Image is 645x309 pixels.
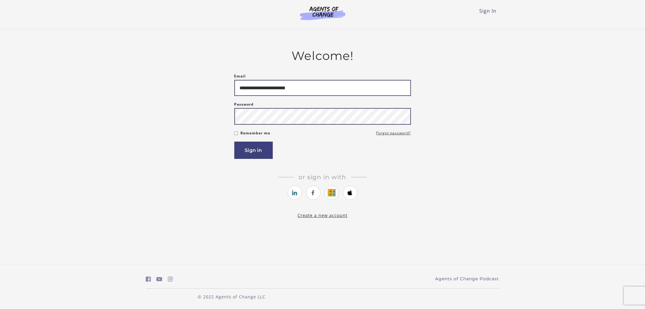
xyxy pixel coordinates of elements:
[376,130,411,137] a: Forgot password?
[480,8,497,14] a: Sign In
[234,101,254,108] label: Password
[168,275,173,284] a: https://www.instagram.com/agentsofchangeprep/ (Open in a new window)
[240,130,270,137] label: Remember me
[234,73,246,80] label: Email
[294,173,351,181] span: Or sign in with
[234,49,411,63] h2: Welcome!
[156,275,162,284] a: https://www.youtube.com/c/AgentsofChangeTestPrepbyMeaganMitchell (Open in a new window)
[288,186,302,200] a: https://courses.thinkific.com/users/auth/linkedin?ss%5Breferral%5D=&ss%5Buser_return_to%5D=&ss%5B...
[306,186,321,200] a: https://courses.thinkific.com/users/auth/facebook?ss%5Breferral%5D=&ss%5Buser_return_to%5D=&ss%5B...
[324,186,339,200] a: https://courses.thinkific.com/users/auth/google?ss%5Breferral%5D=&ss%5Buser_return_to%5D=&ss%5Bvi...
[435,276,499,282] a: Agents of Change Podcast
[168,276,173,282] i: https://www.instagram.com/agentsofchangeprep/ (Open in a new window)
[234,142,273,159] button: Sign in
[298,212,347,218] a: Create a new account
[294,6,352,20] img: Agents of Change Logo
[343,186,357,200] a: https://courses.thinkific.com/users/auth/apple?ss%5Breferral%5D=&ss%5Buser_return_to%5D=&ss%5Bvis...
[156,276,162,282] i: https://www.youtube.com/c/AgentsofChangeTestPrepbyMeaganMitchell (Open in a new window)
[146,276,151,282] i: https://www.facebook.com/groups/aswbtestprep (Open in a new window)
[146,294,318,300] p: © 2022 Agents of Change LLC
[146,275,151,284] a: https://www.facebook.com/groups/aswbtestprep (Open in a new window)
